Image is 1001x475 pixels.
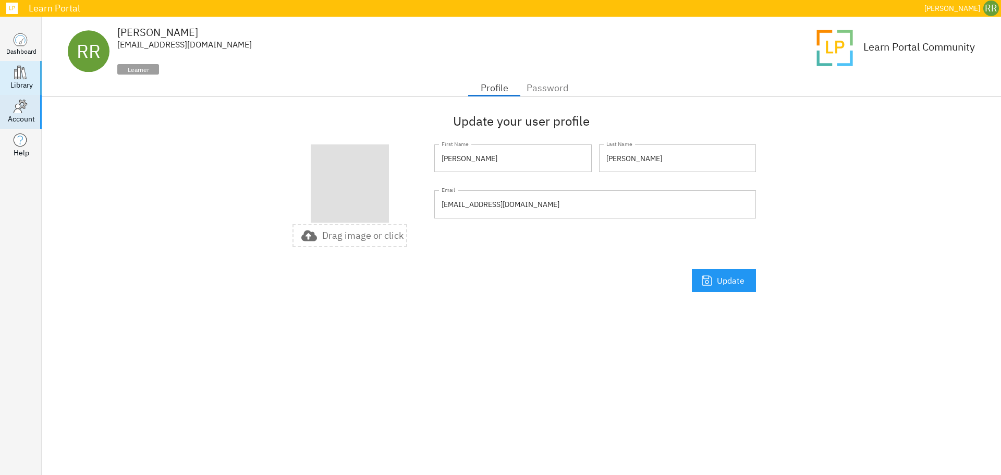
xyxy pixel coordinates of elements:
[117,64,159,75] div: Learner
[692,269,756,292] button: Update
[814,27,856,69] img: avatar
[599,144,756,173] input: Enter last name
[322,231,404,240] p: Drag image or click
[117,27,252,38] div: [PERSON_NAME]
[8,114,35,124] div: Account
[434,190,756,218] input: Enter email
[10,80,33,90] div: Library
[434,144,591,173] input: Enter first name
[6,47,36,56] div: Dashboard
[863,41,975,53] div: Learn Portal Community
[924,2,980,15] div: [PERSON_NAME]
[68,112,975,130] div: Update your user profile
[983,1,999,16] div: RR
[14,148,29,158] div: Help
[527,80,568,96] span: Password
[474,80,514,96] span: Profile
[23,4,920,13] div: Learn Portal
[703,273,744,288] span: Update
[68,30,109,72] div: RR
[117,40,252,48] div: [EMAIL_ADDRESS][DOMAIN_NAME]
